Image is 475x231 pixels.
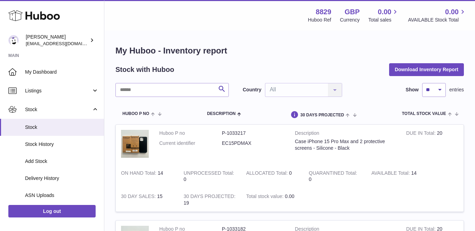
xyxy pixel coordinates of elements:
[25,124,99,131] span: Stock
[246,170,289,178] strong: ALLOCATED Total
[300,113,344,117] span: 30 DAYS PROJECTED
[159,130,222,137] dt: Huboo P no
[366,165,429,188] td: 14
[449,86,464,93] span: entries
[121,193,157,201] strong: 30 DAY SALES
[8,205,96,217] a: Log out
[308,17,331,23] div: Huboo Ref
[378,7,392,17] span: 0.00
[184,170,234,178] strong: UNPROCESSED Total
[316,7,331,17] strong: 8829
[222,140,284,147] dd: EC15PDMAX
[222,130,284,137] dd: P-1033217
[184,193,235,201] strong: 30 DAYS PROJECTED
[389,63,464,76] button: Download Inventory Report
[243,86,261,93] label: Country
[25,192,99,199] span: ASN Uploads
[25,69,99,75] span: My Dashboard
[340,17,360,23] div: Currency
[26,34,88,47] div: [PERSON_NAME]
[121,170,158,178] strong: ON HAND Total
[207,112,235,116] span: Description
[25,106,91,113] span: Stock
[368,17,399,23] span: Total sales
[402,112,446,116] span: Total stock value
[368,7,399,23] a: 0.00 Total sales
[408,17,467,23] span: AVAILABLE Stock Total
[25,88,91,94] span: Listings
[285,193,294,199] span: 0.00
[115,45,464,56] h1: My Huboo - Inventory report
[445,7,459,17] span: 0.00
[408,7,467,23] a: 0.00 AVAILABLE Stock Total
[406,86,419,93] label: Show
[116,165,178,188] td: 14
[246,193,285,201] strong: Total stock value
[115,65,174,74] h2: Stock with Huboo
[159,140,222,147] dt: Current identifier
[295,130,396,138] strong: Description
[345,7,360,17] strong: GBP
[309,176,312,182] span: 0
[178,188,241,212] td: 19
[26,41,102,46] span: [EMAIL_ADDRESS][DOMAIN_NAME]
[25,141,99,148] span: Stock History
[178,165,241,188] td: 0
[25,158,99,165] span: Add Stock
[371,170,411,178] strong: AVAILABLE Total
[121,130,149,158] img: product image
[8,35,19,46] img: commandes@kpmatech.com
[122,112,149,116] span: Huboo P no
[406,130,437,138] strong: DUE IN Total
[295,138,396,151] div: Case iPhone 15 Pro Max and 2 protective screens - Silicone - Black
[309,170,357,178] strong: QUARANTINED Total
[116,188,178,212] td: 15
[401,125,464,165] td: 20
[241,165,304,188] td: 0
[25,175,99,182] span: Delivery History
